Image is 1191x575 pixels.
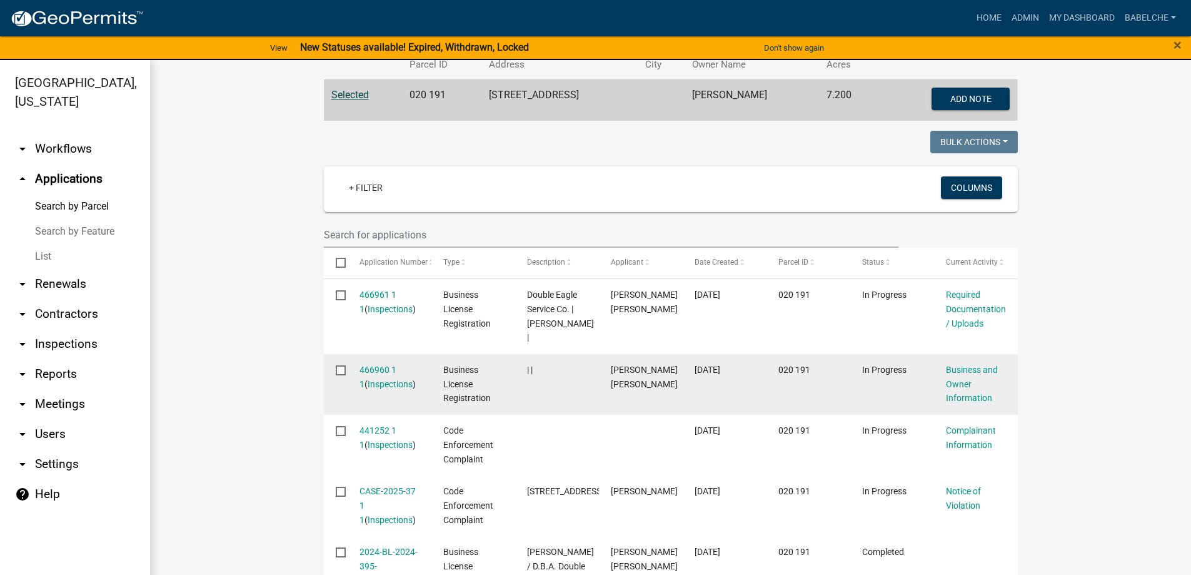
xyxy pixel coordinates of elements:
[611,290,678,314] span: Donnie Luther Joyce Jr
[324,248,348,278] datatable-header-cell: Select
[599,248,683,278] datatable-header-cell: Applicant
[695,258,738,267] span: Date Created
[339,176,393,199] a: + Filter
[1044,6,1120,30] a: My Dashboard
[1007,6,1044,30] a: Admin
[862,365,907,375] span: In Progress
[359,425,396,450] a: 441252 1 1
[695,486,720,496] span: 04/11/2025
[443,258,460,267] span: Type
[368,379,413,389] a: Inspections
[402,79,481,121] td: 020 191
[15,307,30,322] i: arrow_drop_down
[695,547,720,557] span: 02/21/2024
[265,38,293,58] a: View
[862,486,907,496] span: In Progress
[1120,6,1181,30] a: babelche
[766,248,850,278] datatable-header-cell: Parcel ID
[695,365,720,375] span: 08/20/2025
[359,486,416,525] a: CASE-2025-37 1 1
[946,365,998,404] a: Business and Owner Information
[431,248,515,278] datatable-header-cell: Type
[862,547,904,557] span: Completed
[527,486,604,496] span: 495 BROOKWOOD DR
[695,425,720,435] span: 06/25/2025
[759,38,829,58] button: Don't show again
[1173,36,1182,54] span: ×
[611,258,643,267] span: Applicant
[862,290,907,300] span: In Progress
[527,290,594,342] span: Double Eagle Service Co. | JOYCE DONNIE L JR |
[778,258,808,267] span: Parcel ID
[946,258,998,267] span: Current Activity
[368,515,413,525] a: Inspections
[359,365,396,389] a: 466960 1 1
[611,547,678,571] span: Donnie Luther Joyce Jr
[15,427,30,442] i: arrow_drop_down
[15,337,30,352] i: arrow_drop_down
[685,79,819,121] td: [PERSON_NAME]
[15,457,30,472] i: arrow_drop_down
[850,248,934,278] datatable-header-cell: Status
[946,290,1006,328] a: Required Documentation / Uploads
[819,50,878,79] th: Acres
[819,79,878,121] td: 7.200
[15,171,30,186] i: arrow_drop_up
[359,288,420,317] div: ( )
[300,41,529,53] strong: New Statuses available! Expired, Withdrawn, Locked
[778,547,810,557] span: 020 191
[611,486,678,496] span: Sabrena Dorsey
[932,88,1010,110] button: Add Note
[941,176,1002,199] button: Columns
[778,290,810,300] span: 020 191
[611,365,678,389] span: Donnie Luther Joyce Jr
[443,290,491,328] span: Business License Registration
[324,222,899,248] input: Search for applications
[15,367,30,382] i: arrow_drop_down
[481,50,638,79] th: Address
[15,141,30,156] i: arrow_drop_down
[359,363,420,392] div: ( )
[946,425,996,450] a: Complainant Information
[515,248,599,278] datatable-header-cell: Description
[443,486,493,525] span: Code Enforcement Complaint
[15,277,30,292] i: arrow_drop_down
[862,425,907,435] span: In Progress
[359,484,420,527] div: ( )
[481,79,638,121] td: [STREET_ADDRESS]
[778,486,810,496] span: 020 191
[638,50,685,79] th: City
[930,131,1018,153] button: Bulk Actions
[778,365,810,375] span: 020 191
[527,365,533,375] span: | |
[402,50,481,79] th: Parcel ID
[862,258,884,267] span: Status
[950,93,992,103] span: Add Note
[443,425,493,464] span: Code Enforcement Complaint
[348,248,431,278] datatable-header-cell: Application Number
[695,290,720,300] span: 08/20/2025
[934,248,1018,278] datatable-header-cell: Current Activity
[778,425,810,435] span: 020 191
[946,486,981,511] a: Notice of Violation
[683,248,766,278] datatable-header-cell: Date Created
[359,258,428,267] span: Application Number
[368,440,413,450] a: Inspections
[359,424,420,452] div: ( )
[368,304,413,314] a: Inspections
[1173,38,1182,53] button: Close
[15,397,30,412] i: arrow_drop_down
[359,290,396,314] a: 466961 1 1
[15,487,30,502] i: help
[972,6,1007,30] a: Home
[443,365,491,404] span: Business License Registration
[527,258,565,267] span: Description
[685,50,819,79] th: Owner Name
[331,89,369,101] a: Selected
